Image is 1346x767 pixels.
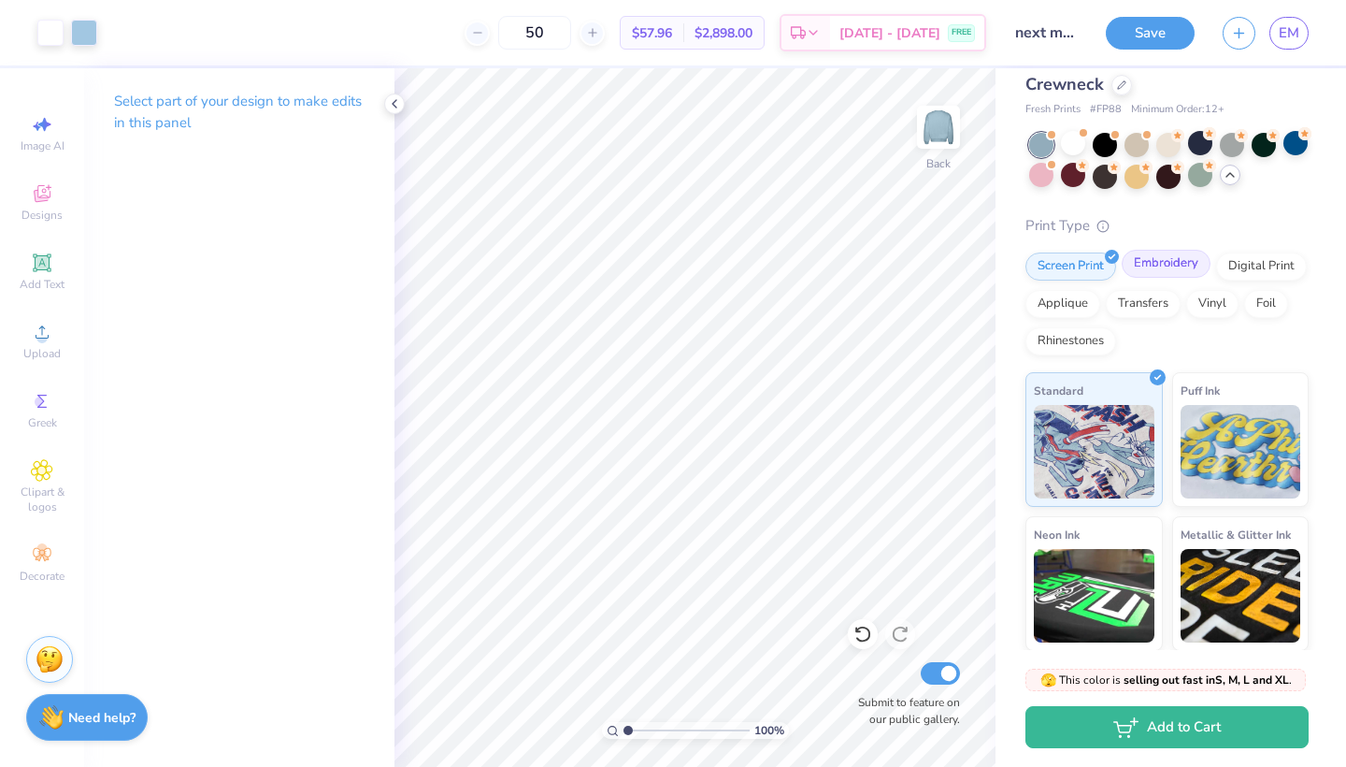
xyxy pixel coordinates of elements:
[1025,253,1116,281] div: Screen Print
[114,91,365,134] p: Select part of your design to make edits in this panel
[1186,290,1239,318] div: Vinyl
[1000,14,1092,51] input: Untitled Design
[1025,706,1309,748] button: Add to Cart
[1025,215,1309,237] div: Print Type
[1106,290,1181,318] div: Transfers
[1040,672,1292,688] span: This color is .
[21,138,64,153] span: Image AI
[1034,381,1083,400] span: Standard
[1124,673,1289,687] strong: selling out fast in S, M, L and XL
[1034,549,1154,643] img: Neon Ink
[28,415,57,430] span: Greek
[920,109,957,146] img: Back
[1131,102,1224,118] span: Minimum Order: 12 +
[839,23,940,43] span: [DATE] - [DATE]
[1034,405,1154,499] img: Standard
[1034,525,1080,544] span: Neon Ink
[1181,549,1301,643] img: Metallic & Glitter Ink
[9,485,75,514] span: Clipart & logos
[1025,327,1116,355] div: Rhinestones
[1025,290,1100,318] div: Applique
[1090,102,1122,118] span: # FP88
[20,569,64,584] span: Decorate
[21,208,63,223] span: Designs
[1181,525,1291,544] span: Metallic & Glitter Ink
[926,155,951,172] div: Back
[498,16,571,50] input: – –
[1279,22,1299,44] span: EM
[23,346,61,361] span: Upload
[1216,253,1307,281] div: Digital Print
[68,709,136,727] strong: Need help?
[1269,17,1309,50] a: EM
[1244,290,1288,318] div: Foil
[952,26,971,39] span: FREE
[1040,672,1056,689] span: 🫣
[1106,17,1195,50] button: Save
[1122,250,1210,278] div: Embroidery
[20,277,64,292] span: Add Text
[632,23,672,43] span: $57.96
[754,722,784,739] span: 100 %
[1181,405,1301,499] img: Puff Ink
[694,23,752,43] span: $2,898.00
[848,694,960,728] label: Submit to feature on our public gallery.
[1025,102,1081,118] span: Fresh Prints
[1181,381,1220,400] span: Puff Ink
